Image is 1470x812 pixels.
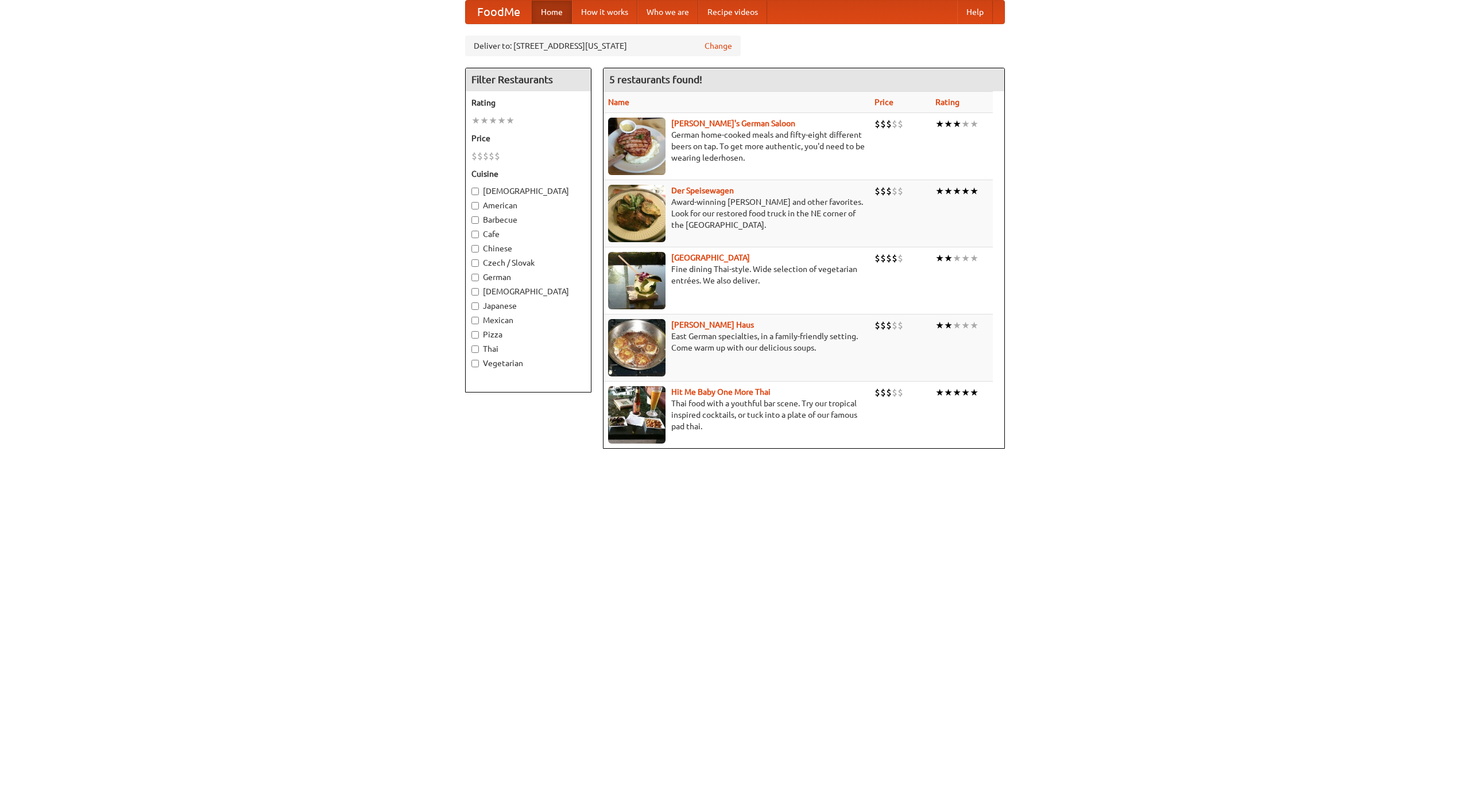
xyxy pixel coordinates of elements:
li: $ [880,319,886,332]
p: Fine dining Thai-style. Wide selection of vegetarian entrées. We also deliver. [608,263,865,286]
li: $ [875,386,880,399]
li: ★ [953,185,961,197]
li: $ [898,252,903,265]
li: ★ [961,252,970,265]
img: satay.jpg [608,252,666,309]
label: [DEMOGRAPHIC_DATA] [471,286,585,297]
a: [GEOGRAPHIC_DATA] [671,253,750,262]
li: ★ [953,386,961,399]
a: Hit Me Baby One More Thai [671,387,771,397]
li: $ [880,386,886,399]
a: [PERSON_NAME] Haus [671,320,754,329]
input: Pizza [471,331,479,339]
label: Chinese [471,243,585,254]
label: German [471,271,585,283]
li: ★ [935,252,944,265]
p: Thai food with a youthful bar scene. Try our tropical inspired cocktails, or tuck into a plate of... [608,398,865,432]
li: $ [886,185,892,197]
input: Czech / Slovak [471,259,479,267]
a: Who we are [637,1,698,24]
label: Thai [471,343,585,355]
li: $ [875,118,880,130]
li: $ [892,252,898,265]
input: Japanese [471,302,479,310]
p: Award-winning [PERSON_NAME] and other favorites. Look for our restored food truck in the NE corne... [608,196,865,231]
li: ★ [944,252,953,265]
a: Change [705,40,732,52]
label: Cafe [471,228,585,240]
li: $ [875,185,880,197]
a: Home [532,1,572,24]
li: ★ [953,319,961,332]
input: [DEMOGRAPHIC_DATA] [471,288,479,296]
li: $ [489,150,494,162]
li: ★ [935,118,944,130]
input: Cafe [471,231,479,238]
li: $ [880,118,886,130]
li: $ [471,150,477,162]
a: Price [875,98,893,107]
p: German home-cooked meals and fifty-eight different beers on tap. To get more authentic, you'd nee... [608,129,865,164]
a: Name [608,98,629,107]
li: $ [892,118,898,130]
li: ★ [953,118,961,130]
li: $ [875,319,880,332]
label: Vegetarian [471,358,585,369]
li: ★ [961,118,970,130]
li: $ [898,319,903,332]
li: ★ [961,185,970,197]
h5: Rating [471,97,585,108]
div: Deliver to: [STREET_ADDRESS][US_STATE] [465,36,741,56]
label: Czech / Slovak [471,257,585,269]
li: ★ [970,185,978,197]
img: babythai.jpg [608,386,666,444]
li: ★ [944,386,953,399]
li: ★ [497,114,506,127]
label: [DEMOGRAPHIC_DATA] [471,185,585,197]
h5: Cuisine [471,168,585,180]
label: American [471,200,585,211]
li: ★ [970,252,978,265]
li: $ [880,185,886,197]
li: ★ [935,386,944,399]
li: $ [880,252,886,265]
li: $ [494,150,500,162]
label: Pizza [471,329,585,340]
img: esthers.jpg [608,118,666,175]
ng-pluralize: 5 restaurants found! [609,74,702,85]
label: Japanese [471,300,585,312]
a: How it works [572,1,637,24]
img: kohlhaus.jpg [608,319,666,376]
li: ★ [970,118,978,130]
input: Chinese [471,245,479,252]
li: ★ [489,114,497,127]
label: Barbecue [471,214,585,226]
li: $ [886,319,892,332]
input: Barbecue [471,216,479,224]
li: ★ [480,114,489,127]
li: ★ [961,319,970,332]
li: $ [892,386,898,399]
li: ★ [935,319,944,332]
li: $ [898,118,903,130]
input: Thai [471,345,479,353]
a: Rating [935,98,960,107]
li: $ [892,185,898,197]
a: [PERSON_NAME]'s German Saloon [671,119,795,128]
li: $ [886,386,892,399]
input: German [471,274,479,281]
label: Mexican [471,314,585,326]
li: $ [898,185,903,197]
input: American [471,202,479,209]
img: speisewagen.jpg [608,185,666,242]
a: Help [957,1,993,24]
li: $ [886,118,892,130]
li: ★ [970,319,978,332]
li: ★ [944,319,953,332]
input: Mexican [471,317,479,324]
h5: Price [471,133,585,144]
